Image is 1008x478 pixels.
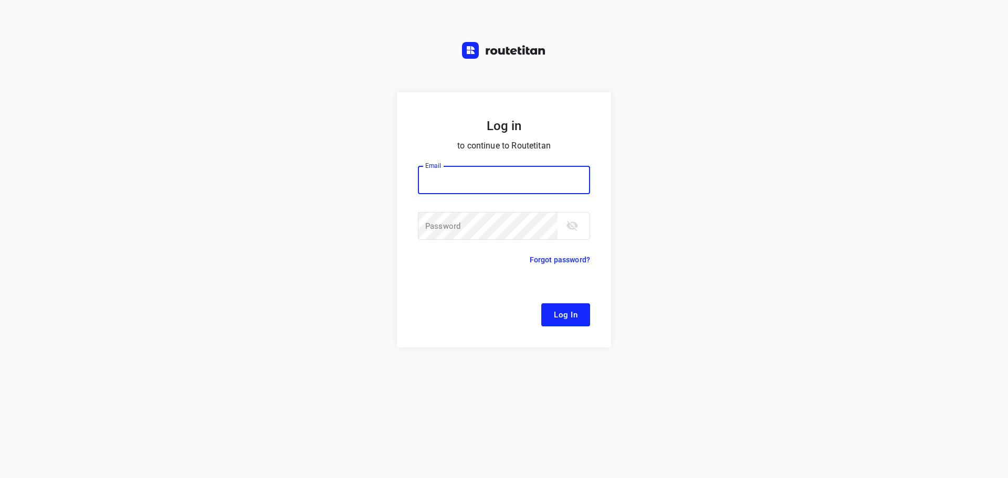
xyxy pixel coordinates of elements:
p: to continue to Routetitan [418,139,590,153]
h5: Log in [418,118,590,134]
button: Log In [541,303,590,326]
span: Log In [554,308,577,322]
p: Forgot password? [530,253,590,266]
button: toggle password visibility [562,215,583,236]
img: Routetitan [462,42,546,59]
